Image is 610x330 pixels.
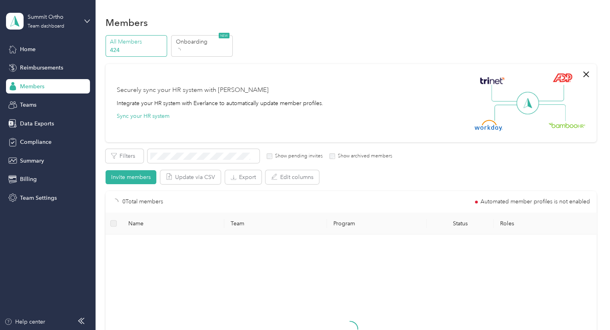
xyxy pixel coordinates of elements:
p: 0 Total members [122,197,163,206]
div: Team dashboard [28,24,64,29]
th: Name [122,213,225,235]
span: Data Exports [20,119,54,128]
span: Automated member profiles is not enabled [480,199,590,205]
button: Export [225,170,261,184]
th: Roles [494,213,596,235]
div: Summit Ortho [28,13,78,21]
p: 424 [110,46,164,54]
button: Update via CSV [160,170,221,184]
button: Help center [4,318,45,326]
img: Line Right Down [538,104,566,121]
button: Filters [106,149,144,163]
h1: Members [106,18,148,27]
img: Workday [474,120,502,131]
button: Invite members [106,170,156,184]
div: Securely sync your HR system with [PERSON_NAME] [117,85,269,95]
img: Line Left Down [494,104,522,121]
span: Reimbursements [20,64,63,72]
iframe: Everlance-gr Chat Button Frame [565,285,610,330]
p: Onboarding [176,38,230,46]
img: ADP [552,73,572,82]
img: Trinet [478,75,506,86]
span: Members [20,82,44,91]
span: NEW [219,33,229,38]
th: Status [427,213,494,235]
img: Line Right Up [536,85,564,101]
th: Program [327,213,427,235]
img: BambooHR [548,122,585,128]
label: Show archived members [335,153,392,160]
button: Edit columns [265,170,319,184]
span: Home [20,45,36,54]
button: Sync your HR system [117,112,169,120]
span: Summary [20,157,44,165]
p: All Members [110,38,164,46]
span: Name [128,220,218,227]
span: Team Settings [20,194,57,202]
span: Teams [20,101,36,109]
div: Integrate your HR system with Everlance to automatically update member profiles. [117,99,323,107]
th: Team [224,213,327,235]
label: Show pending invites [272,153,323,160]
span: Billing [20,175,37,183]
img: Line Left Up [491,85,519,102]
span: Compliance [20,138,52,146]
